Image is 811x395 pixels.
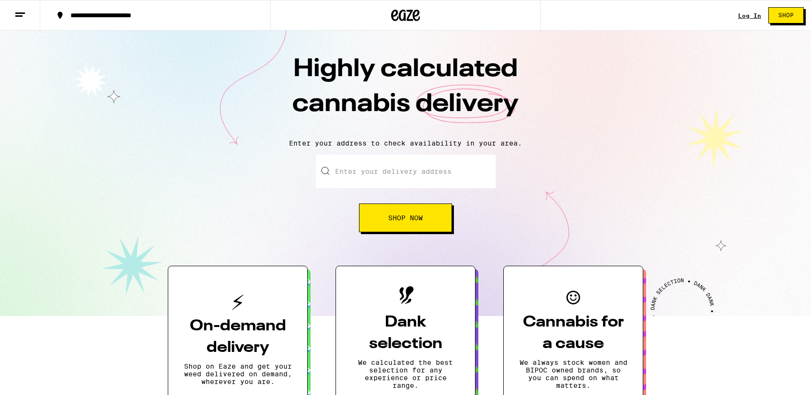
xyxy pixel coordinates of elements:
span: Shop [778,12,794,18]
p: We calculated the best selection for any experience or price range. [351,359,460,389]
p: Shop on Eaze and get your weed delivered on demand, wherever you are. [184,362,292,385]
div: Log In [738,12,761,19]
p: Enter your address to check availability in your area. [10,139,801,147]
p: We always stock women and BIPOC owned brands, so you can spend on what matters. [519,359,627,389]
h3: Dank selection [351,312,460,355]
h3: Cannabis for a cause [519,312,627,355]
span: Shop Now [388,214,423,221]
input: Enter your delivery address [316,155,496,188]
button: Shop Now [359,203,452,232]
h3: On-demand delivery [184,316,292,359]
button: Shop [768,7,804,23]
h1: Highly calculated cannabis delivery [238,52,573,132]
